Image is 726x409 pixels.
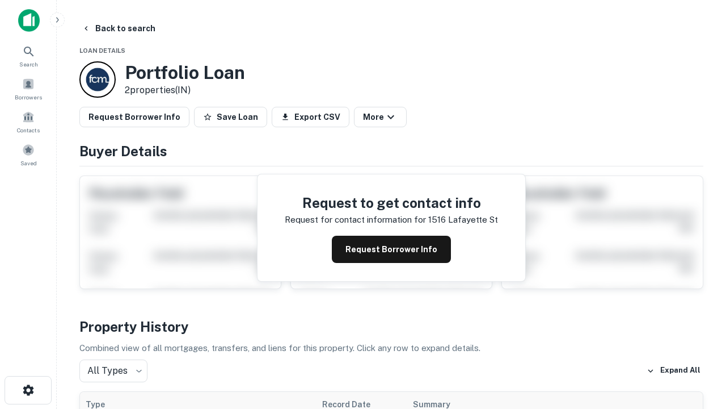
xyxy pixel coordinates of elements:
span: Saved [20,158,37,168]
button: Export CSV [272,107,349,127]
button: Request Borrower Info [79,107,189,127]
p: 2 properties (IN) [125,84,245,97]
h4: Property History [79,316,703,337]
iframe: Chat Widget [669,282,726,336]
a: Borrowers [3,73,53,104]
span: Borrowers [15,93,42,102]
button: Back to search [77,18,160,39]
button: Request Borrower Info [332,236,451,263]
div: All Types [79,360,147,382]
span: Loan Details [79,47,125,54]
a: Search [3,40,53,71]
img: capitalize-icon.png [18,9,40,32]
p: Request for contact information for [285,213,426,227]
h4: Buyer Details [79,141,703,161]
a: Saved [3,139,53,170]
h3: Portfolio Loan [125,62,245,84]
button: Expand All [644,362,703,379]
span: Contacts [17,126,40,135]
span: Search [19,60,38,69]
h4: Request to get contact info [285,193,498,213]
button: Save Loan [194,107,267,127]
button: More [354,107,407,127]
p: Combined view of all mortgages, transfers, and liens for this property. Click any row to expand d... [79,341,703,355]
p: 1516 lafayette st [428,213,498,227]
a: Contacts [3,106,53,137]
